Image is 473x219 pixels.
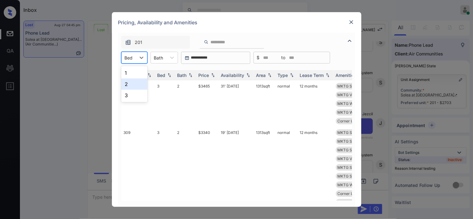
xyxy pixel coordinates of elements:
[199,73,209,78] div: Price
[338,200,369,205] span: Close to Dog Pa...
[135,39,142,46] span: 201
[338,84,374,88] span: MKTG Shower Wal...
[338,119,358,123] span: Corner Unit
[125,39,131,45] img: icon-zuma
[300,73,324,78] div: Lease Term
[219,80,254,127] td: 31' [DATE]
[157,73,166,78] div: Bed
[121,67,147,79] div: 1
[245,73,251,78] img: sorting
[155,80,175,127] td: 3
[289,73,295,78] img: sorting
[254,80,275,127] td: 1313 sqft
[346,37,354,45] img: icon-zuma
[338,183,374,187] span: MKTG Washer/Dry...
[338,139,374,144] span: MKTG Storage Am...
[338,174,374,179] span: MKTG Shower Wal...
[297,80,333,127] td: 12 months
[177,73,187,78] div: Bath
[275,80,297,127] td: normal
[338,93,372,97] span: MKTG Vanity Dou...
[121,90,147,101] div: 3
[338,165,372,170] span: MKTG Shower Til...
[187,73,194,78] img: sorting
[338,130,372,135] span: MKTG Shower Til...
[112,12,361,33] div: Pricing, Availability and Amenities
[267,73,273,78] img: sorting
[257,54,260,61] span: $
[338,110,371,115] span: MKTG WiFi High-...
[121,80,155,127] td: 116
[336,73,357,78] div: Amenities
[325,73,331,78] img: sorting
[221,73,244,78] div: Availability
[348,19,355,25] img: close
[121,79,147,90] div: 2
[204,39,209,45] img: icon-zuma
[175,80,196,127] td: 2
[146,73,152,78] img: sorting
[338,101,374,106] span: MKTG Washer/Dry...
[282,54,286,61] span: to
[338,191,358,196] span: Corner Unit
[256,73,266,78] div: Area
[166,73,172,78] img: sorting
[210,73,216,78] img: sorting
[338,148,374,152] span: MKTG Shower Wal...
[278,73,288,78] div: Type
[338,156,372,161] span: MKTG Vanity Dou...
[196,80,219,127] td: $3465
